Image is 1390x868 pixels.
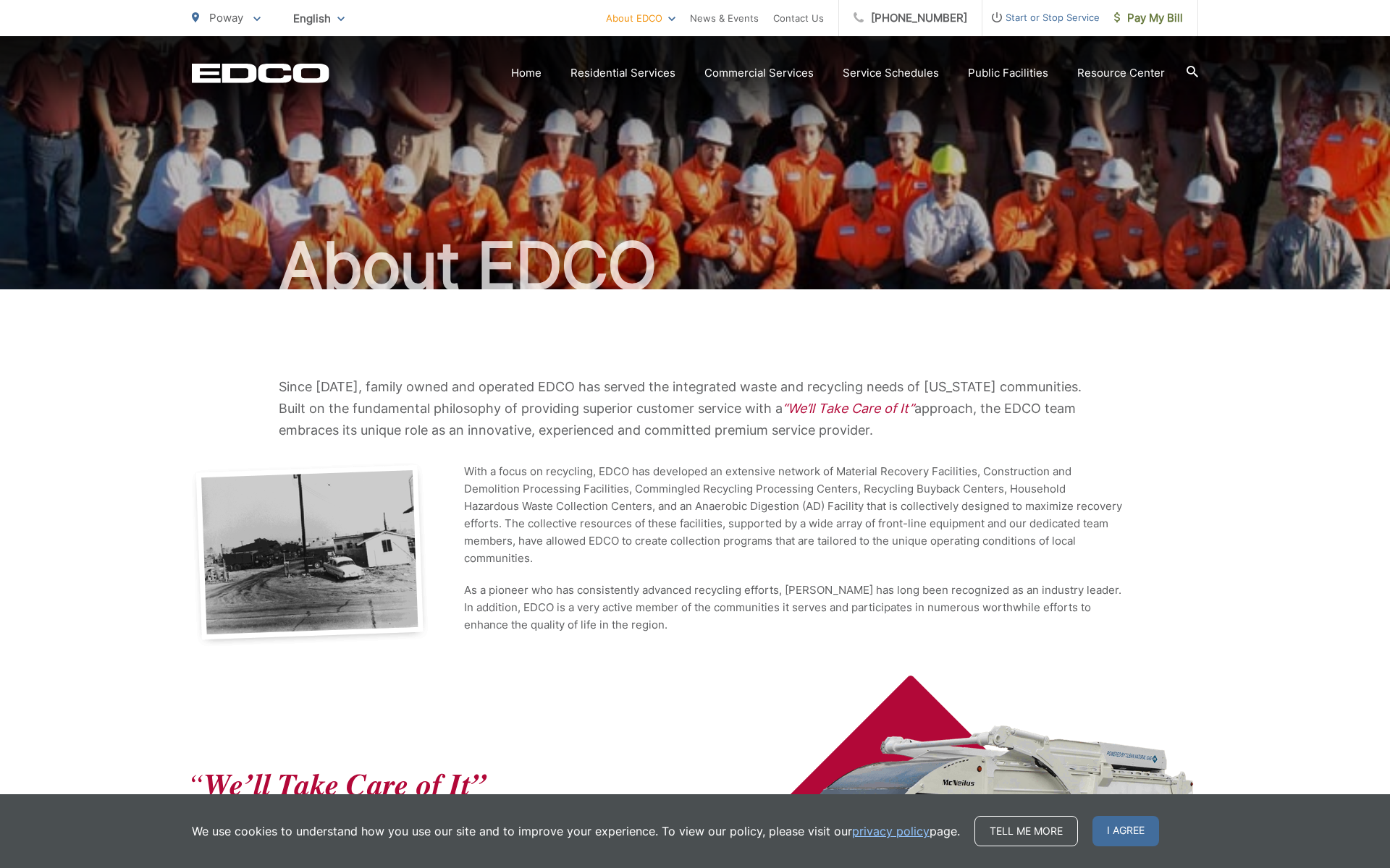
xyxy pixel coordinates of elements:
p: As a pioneer who has consistently advanced recycling efforts, [PERSON_NAME] has long been recogni... [464,582,1123,634]
a: Commercial Services [704,64,814,82]
em: “We’ll Take Care of It” [783,401,914,416]
a: privacy policy [852,822,930,840]
span: Poway [209,11,243,25]
a: News & Events [690,9,759,27]
p: We use cookies to understand how you use our site and to improve your experience. To view our pol... [192,822,960,840]
a: Tell me more [974,816,1078,846]
a: Residential Services [570,64,675,82]
span: Pay My Bill [1114,9,1183,27]
p: Since [DATE], family owned and operated EDCO has served the integrated waste and recycling needs ... [279,376,1111,441]
a: Home [511,64,542,82]
span: I agree [1092,816,1159,846]
a: Service Schedules [843,64,939,82]
a: EDCD logo. Return to the homepage. [192,63,329,83]
a: Contact Us [773,9,824,27]
a: Public Facilities [968,64,1048,82]
p: With a focus on recycling, EDCO has developed an extensive network of Material Recovery Facilitie... [464,463,1123,567]
h1: About EDCO [192,230,1198,302]
img: EDCO facility [192,463,428,647]
span: English [282,6,355,31]
a: Resource Center [1077,64,1165,82]
a: About EDCO [606,9,675,27]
